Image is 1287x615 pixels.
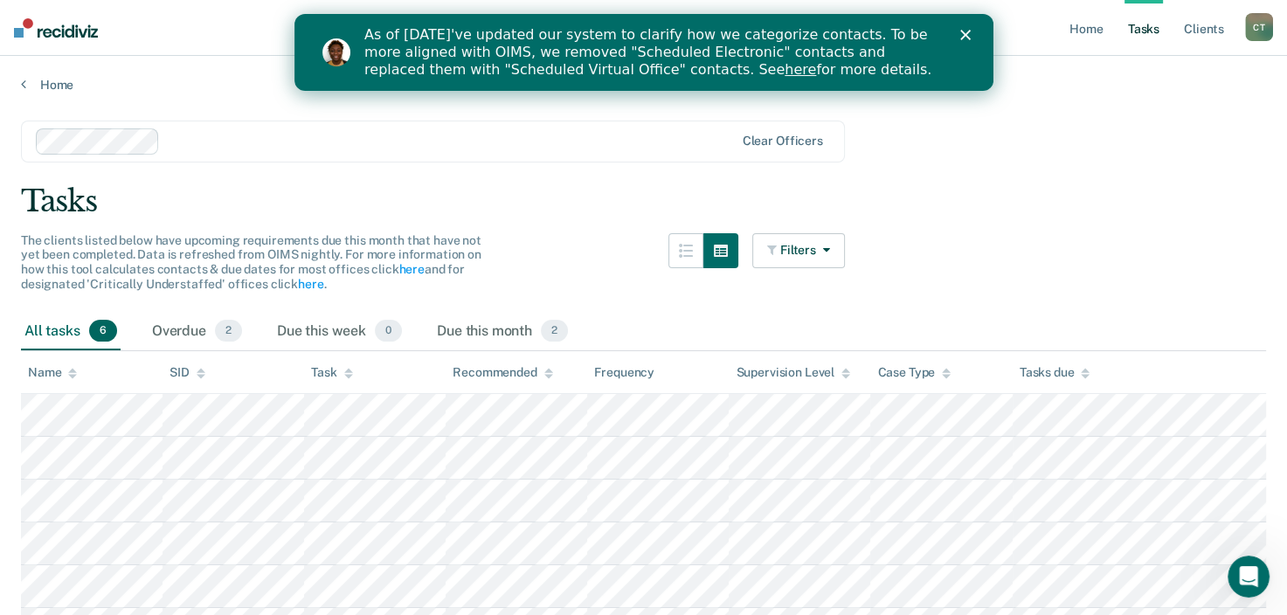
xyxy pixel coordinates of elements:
div: Supervision Level [736,365,850,380]
div: Task [311,365,352,380]
span: 6 [89,320,117,342]
div: SID [170,365,205,380]
div: Clear officers [743,134,823,149]
button: Filters [752,233,845,268]
iframe: Intercom live chat banner [294,14,993,91]
a: here [298,277,323,291]
span: The clients listed below have upcoming requirements due this month that have not yet been complet... [21,233,481,291]
div: Frequency [594,365,654,380]
div: Tasks due [1020,365,1090,380]
a: here [398,262,424,276]
div: Name [28,365,77,380]
div: Overdue2 [149,313,246,351]
div: Close [666,16,683,26]
div: Case Type [877,365,951,380]
div: C T [1245,13,1273,41]
span: 2 [541,320,568,342]
span: 0 [375,320,402,342]
div: Due this week0 [273,313,405,351]
div: Due this month2 [433,313,571,351]
span: 2 [215,320,242,342]
button: CT [1245,13,1273,41]
div: All tasks6 [21,313,121,351]
div: Recommended [453,365,552,380]
div: Tasks [21,183,1266,219]
a: here [490,47,522,64]
a: Home [21,77,1266,93]
img: Recidiviz [14,18,98,38]
iframe: Intercom live chat [1228,556,1270,598]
